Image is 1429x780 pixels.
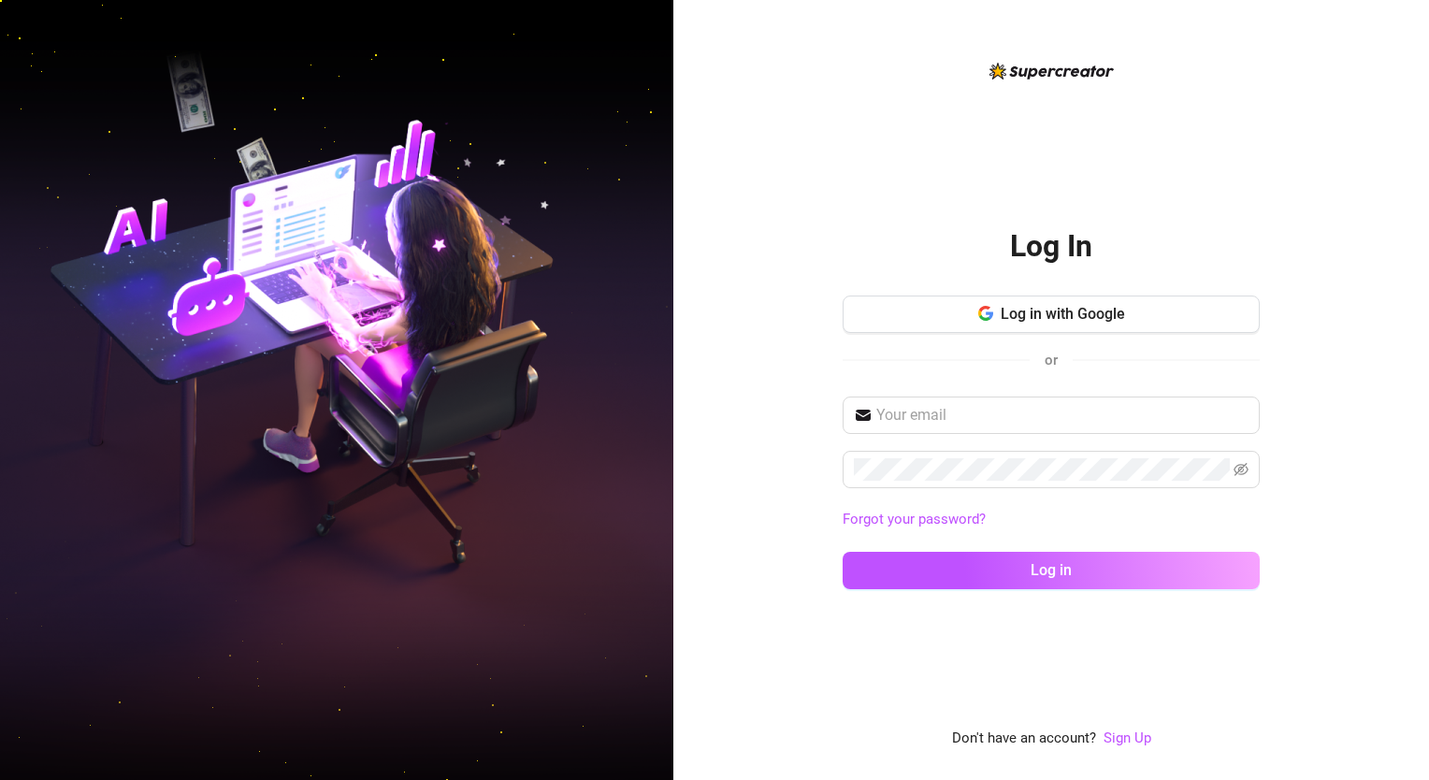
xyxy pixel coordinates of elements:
[876,404,1249,426] input: Your email
[843,509,1260,531] a: Forgot your password?
[1104,729,1151,746] a: Sign Up
[952,728,1096,750] span: Don't have an account?
[843,552,1260,589] button: Log in
[1045,352,1058,368] span: or
[989,63,1114,79] img: logo-BBDzfeDw.svg
[1001,305,1125,323] span: Log in with Google
[1031,561,1072,579] span: Log in
[843,511,986,527] a: Forgot your password?
[843,296,1260,333] button: Log in with Google
[1234,462,1249,477] span: eye-invisible
[1010,227,1092,266] h2: Log In
[1104,728,1151,750] a: Sign Up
